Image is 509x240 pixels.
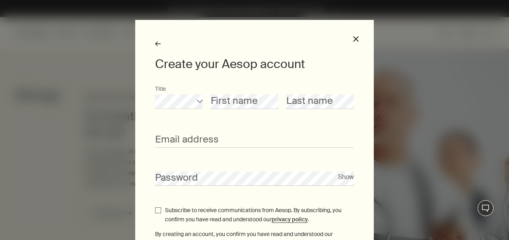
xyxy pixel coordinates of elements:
[352,35,359,43] button: Close
[478,200,493,216] button: Live Assistance
[338,172,354,182] button: Show
[165,206,354,224] p: Subscribe to receive communications from Aesop. By subscribing, you confirm you have read and und...
[150,35,166,52] button: Back
[155,94,203,109] select: Title
[155,56,354,72] h1: Create your Aesop account
[272,216,308,223] a: privacy policy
